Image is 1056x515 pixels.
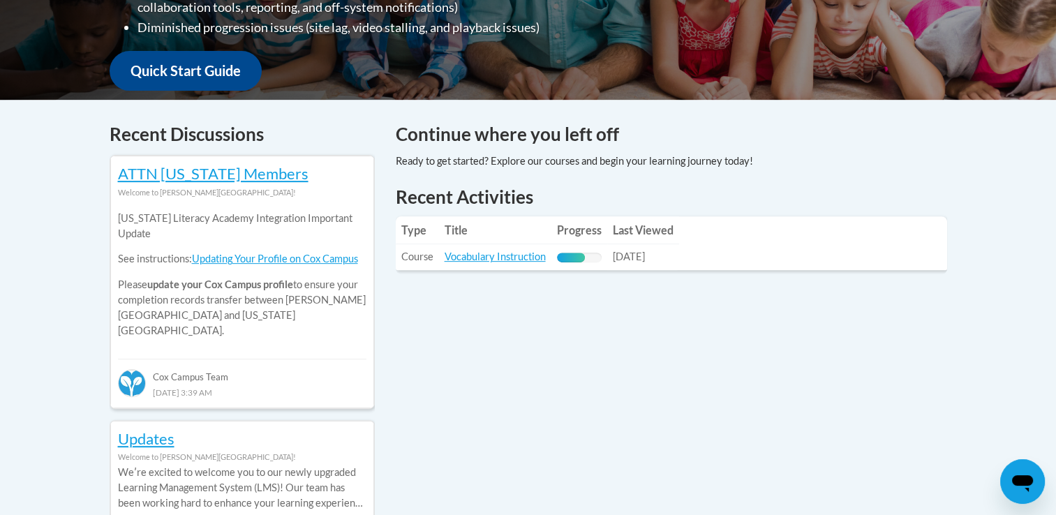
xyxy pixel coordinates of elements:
[118,251,366,267] p: See instructions:
[118,465,366,511] p: Weʹre excited to welcome you to our newly upgraded Learning Management System (LMS)! Our team has...
[118,369,146,397] img: Cox Campus Team
[137,17,616,38] li: Diminished progression issues (site lag, video stalling, and playback issues)
[1000,459,1045,504] iframe: Button to launch messaging window
[551,216,607,244] th: Progress
[118,429,174,448] a: Updates
[118,200,366,349] div: Please to ensure your completion records transfer between [PERSON_NAME][GEOGRAPHIC_DATA] and [US_...
[118,385,366,400] div: [DATE] 3:39 AM
[118,359,366,384] div: Cox Campus Team
[607,216,679,244] th: Last Viewed
[401,251,433,262] span: Course
[118,164,308,183] a: ATTN [US_STATE] Members
[613,251,645,262] span: [DATE]
[396,184,947,209] h1: Recent Activities
[396,216,439,244] th: Type
[396,121,947,148] h4: Continue where you left off
[118,185,366,200] div: Welcome to [PERSON_NAME][GEOGRAPHIC_DATA]!
[557,253,586,262] div: Progress, %
[110,121,375,148] h4: Recent Discussions
[110,51,262,91] a: Quick Start Guide
[147,278,293,290] b: update your Cox Campus profile
[118,449,366,465] div: Welcome to [PERSON_NAME][GEOGRAPHIC_DATA]!
[445,251,546,262] a: Vocabulary Instruction
[192,253,358,264] a: Updating Your Profile on Cox Campus
[118,211,366,241] p: [US_STATE] Literacy Academy Integration Important Update
[439,216,551,244] th: Title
